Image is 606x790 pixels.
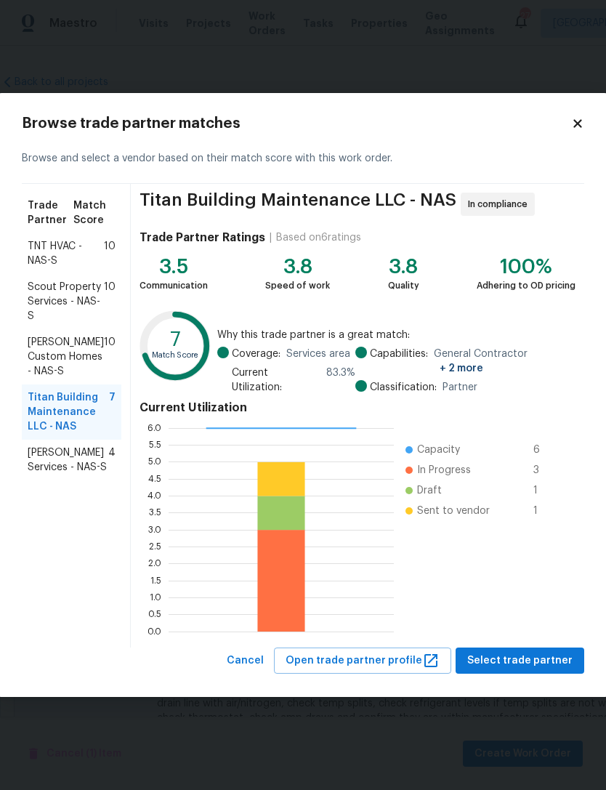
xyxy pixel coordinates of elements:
[265,278,330,293] div: Speed of work
[149,508,161,517] text: 3.5
[28,198,73,227] span: Trade Partner
[149,542,161,551] text: 2.5
[152,352,199,360] text: Match Score
[533,483,557,498] span: 1
[468,197,533,211] span: In compliance
[28,280,104,323] span: Scout Property Services - NAS-S
[148,626,161,635] text: 0.0
[109,390,116,434] span: 7
[265,259,330,274] div: 3.8
[104,335,116,379] span: 10
[434,347,575,376] span: General Contractor
[221,648,270,674] button: Cancel
[28,335,104,379] span: [PERSON_NAME] Custom Homes - NAS-S
[265,230,276,245] div: |
[73,198,116,227] span: Match Score
[227,652,264,670] span: Cancel
[28,239,104,268] span: TNT HVAC - NAS-S
[148,474,161,483] text: 4.5
[22,116,571,131] h2: Browse trade partner matches
[456,648,584,674] button: Select trade partner
[28,390,109,434] span: Titan Building Maintenance LLC - NAS
[477,259,575,274] div: 100%
[170,330,181,350] text: 7
[533,463,557,477] span: 3
[140,193,456,216] span: Titan Building Maintenance LLC - NAS
[370,347,428,376] span: Capabilities:
[149,440,161,449] text: 5.5
[140,230,265,245] h4: Trade Partner Ratings
[104,280,116,323] span: 10
[22,134,584,184] div: Browse and select a vendor based on their match score with this work order.
[370,380,437,395] span: Classification:
[148,610,161,618] text: 0.5
[388,259,419,274] div: 3.8
[28,446,108,475] span: [PERSON_NAME] Services - NAS-S
[533,443,557,457] span: 6
[232,347,280,361] span: Coverage:
[232,366,320,395] span: Current Utilization:
[150,593,161,602] text: 1.0
[148,525,161,533] text: 3.0
[286,347,350,361] span: Services area
[217,328,575,342] span: Why this trade partner is a great match:
[417,443,460,457] span: Capacity
[276,230,361,245] div: Based on 6 ratings
[443,380,477,395] span: Partner
[286,652,440,670] span: Open trade partner profile
[140,259,208,274] div: 3.5
[148,457,161,466] text: 5.0
[108,446,116,475] span: 4
[417,483,442,498] span: Draft
[440,363,483,374] span: + 2 more
[140,400,575,415] h4: Current Utilization
[388,278,419,293] div: Quality
[148,423,161,432] text: 6.0
[467,652,573,670] span: Select trade partner
[417,463,471,477] span: In Progress
[140,278,208,293] div: Communication
[326,366,355,395] span: 83.3 %
[148,491,161,500] text: 4.0
[104,239,116,268] span: 10
[533,504,557,518] span: 1
[150,576,161,584] text: 1.5
[417,504,490,518] span: Sent to vendor
[148,559,161,568] text: 2.0
[274,648,451,674] button: Open trade partner profile
[477,278,575,293] div: Adhering to OD pricing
